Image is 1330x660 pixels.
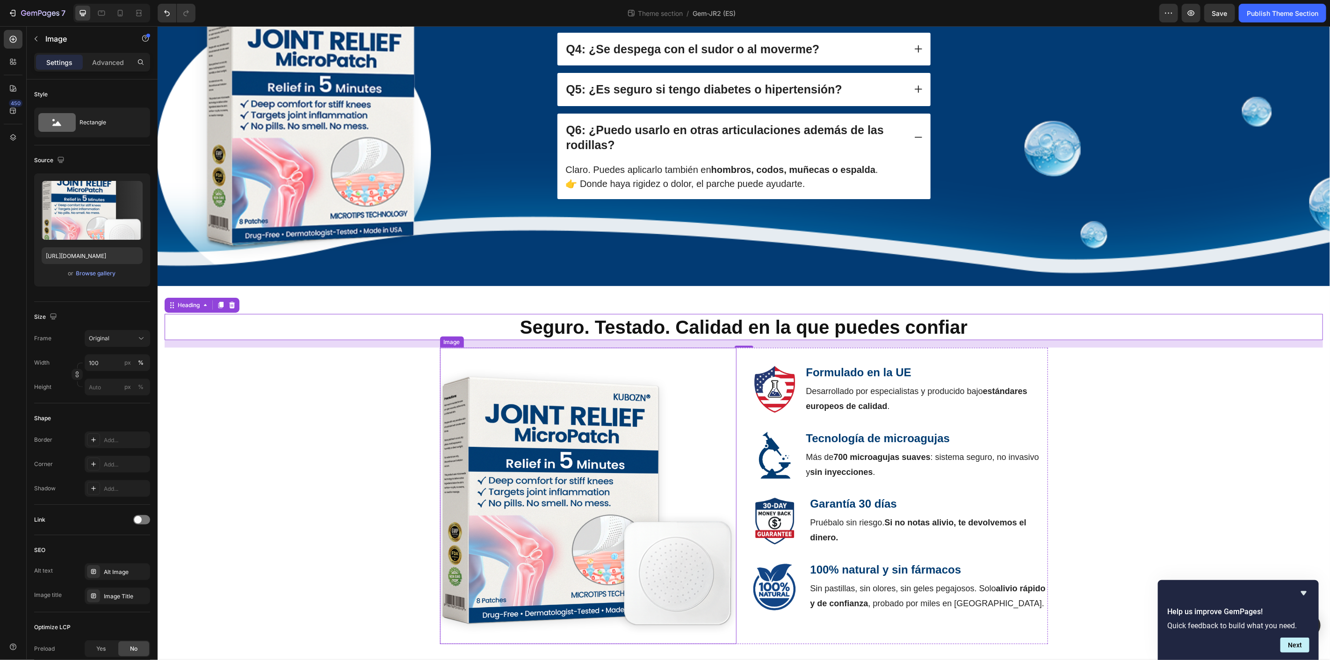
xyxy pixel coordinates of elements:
div: Source [34,154,66,167]
img: Alt Image [594,472,641,518]
span: No [130,645,137,653]
div: Add... [104,485,148,493]
p: 7 [61,7,65,19]
button: 7 [4,4,70,22]
h2: Help us improve GemPages! [1167,606,1309,617]
span: / [687,8,689,18]
strong: sin inyecciones [653,441,716,451]
div: Optimize LCP [34,623,71,631]
button: Save [1204,4,1235,22]
button: Next question [1280,638,1309,653]
input: https://example.com/image.jpg [42,247,143,264]
div: Rich Text Editor. Editing area: main [407,54,686,72]
span: or [68,268,74,279]
div: Add... [104,436,148,445]
p: Image [45,33,125,44]
iframe: Design area [158,26,1330,660]
span: Theme section [636,8,685,18]
div: Corner [34,460,53,468]
div: Border [34,436,52,444]
img: Alt Image [282,322,579,618]
span: Original [89,334,109,343]
button: Original [85,330,150,347]
div: px [124,359,131,367]
div: Image [284,312,304,320]
strong: Tecnología de microagujas [649,406,793,418]
div: Link [34,516,45,524]
p: Quick feedback to build what you need. [1167,621,1309,630]
img: Alt Image [594,406,641,452]
div: Rich Text Editor. Editing area: main [648,423,890,455]
div: Publish Theme Section [1247,8,1318,18]
p: Sin pastillas, sin olores, sin geles pegajosos. Solo , probado por miles en [GEOGRAPHIC_DATA]. [653,555,889,586]
p: Advanced [92,57,124,67]
button: px [135,381,146,393]
p: Más de : sistema seguro, no invasivo y . [649,423,889,454]
div: Shadow [34,484,56,493]
p: Settings [46,57,72,67]
div: % [138,359,144,367]
strong: Q6: ¿Puedo usarlo en otras articulaciones además de las rodillas? [409,97,726,126]
label: Width [34,359,50,367]
img: preview-image [42,181,143,240]
div: Rich Text Editor. Editing area: main [648,404,890,420]
div: Rectangle [80,112,137,133]
div: Add... [104,460,148,469]
strong: Formulado en la UE [649,340,754,352]
p: Pruébalo sin riesgo. [653,489,889,520]
button: px [135,357,146,368]
div: Alt text [34,567,53,575]
strong: 100% natural y sin fármacos [653,538,804,550]
div: 450 [9,100,22,107]
p: Desarrollado por especialistas y producido bajo . [649,358,889,388]
div: Rich Text Editor. Editing area: main [648,338,890,354]
div: Rich Text Editor. Editing area: main [652,536,890,552]
div: Rich Text Editor. Editing area: main [652,470,890,486]
p: ⁠⁠⁠⁠⁠⁠⁠ [8,289,1164,313]
strong: hombros, codos, muñecas o espalda [554,138,718,149]
p: Claro. Puedes aplicarlo también en . 👉 Donde haya rigidez o dolor, el parche puede ayudarte. [408,136,765,165]
div: Style [34,90,48,99]
button: Hide survey [1298,588,1309,599]
input: px% [85,379,150,395]
div: Preload [34,645,55,653]
h2: Rich Text Editor. Editing area: main [7,288,1165,314]
div: px [124,383,131,391]
input: px% [85,354,150,371]
button: % [122,357,133,368]
div: Rich Text Editor. Editing area: main [407,95,749,128]
label: Height [34,383,51,391]
span: Save [1212,9,1228,17]
div: Rich Text Editor. Editing area: main [652,488,890,521]
div: Image Title [104,592,148,601]
strong: 700 microagujas suaves [676,426,773,436]
strong: Garantía 30 días [653,472,739,484]
div: % [138,383,144,391]
div: Undo/Redo [158,4,195,22]
div: Shape [34,414,51,423]
span: Yes [96,645,106,653]
div: Alt Image [104,568,148,576]
div: Size [34,311,59,323]
button: Publish Theme Section [1239,4,1326,22]
img: Alt Image [594,340,641,387]
div: Help us improve GemPages! [1167,588,1309,653]
label: Frame [34,334,51,343]
div: Heading [18,275,44,283]
img: Alt Image [594,538,641,584]
div: Rich Text Editor. Editing area: main [648,357,890,389]
strong: Seguro. Testado. Calidad en la que puedes confiar [362,291,810,311]
div: SEO [34,546,45,554]
strong: Si no notas alivio, te devolvemos el dinero. [653,492,869,517]
strong: Q5: ¿Es seguro si tengo diabetes o hipertensión? [409,57,685,70]
div: Rich Text Editor. Editing area: main [652,554,890,587]
button: Browse gallery [76,269,116,278]
div: Image title [34,591,62,599]
span: Gem-JR2 (ES) [693,8,736,18]
button: % [122,381,133,393]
